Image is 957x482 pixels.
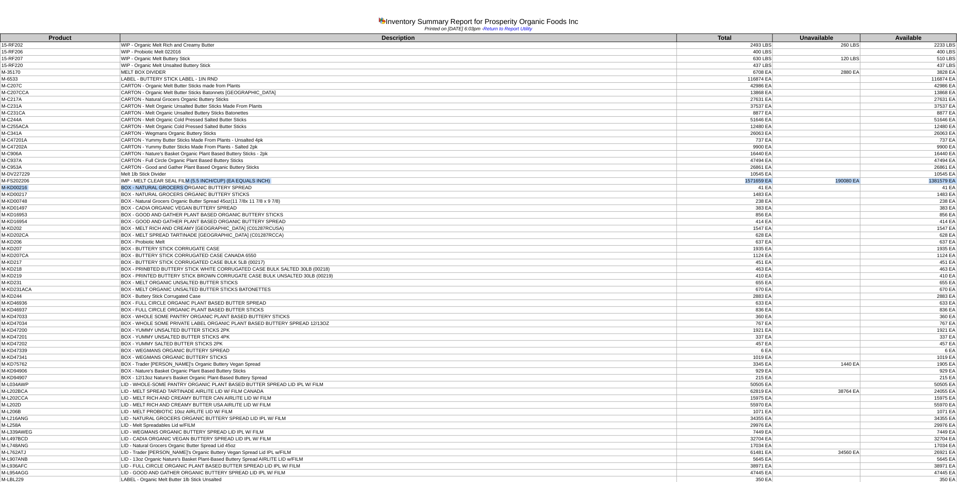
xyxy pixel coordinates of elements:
[0,443,120,449] td: M-L748ANG
[120,429,677,436] td: LID - WEGMANS ORGANIC BUTTERY SPREAD LID IPL W/ FILM
[861,422,957,429] td: 29976 EA
[120,110,677,117] td: CARTON - Melt Organic Unsalted Buttery Sticks Batonettes
[677,348,773,354] td: 6 EA
[120,273,677,280] td: BOX - PRINTED BUTTERY STICK BROWN CORRUGATE CASE BULK UNSALTED 30LB (00219)
[0,293,120,300] td: M-KD244
[861,327,957,334] td: 1921 EA
[677,266,773,273] td: 463 EA
[120,49,677,56] td: WIP - Probiotic Melt 022016
[120,402,677,409] td: LID - MELT RICH AND CREAMY BUTTER USA AIRLITE LID W/ FILM
[677,124,773,130] td: 12480 EA
[120,191,677,198] td: BOX - NATURAL GROCERS ORGANIC BUTTERY STICKS
[677,56,773,62] td: 630 LBS
[861,225,957,232] td: 1547 EA
[0,239,120,246] td: M-KD206
[773,69,861,76] td: 2880 EA
[120,409,677,415] td: LID - MELT PROBIOTIC 10oz AIRLITE LID W/ FILM
[0,103,120,110] td: M-C231A
[861,164,957,171] td: 26861 EA
[677,110,773,117] td: 8877 EA
[120,185,677,191] td: BOX - NATURAL GROCERS ORGANIC BUTTERY SPREAD
[120,354,677,361] td: BOX - WEGMANS ORGANIC BUTTERY STICKS
[0,436,120,443] td: M-L497BCD
[677,76,773,83] td: 116874 EA
[677,34,773,42] th: Total
[120,382,677,388] td: LID - WHOLE-SOME PANTRY ORGANIC PLANT BASED BUTTER SPREAD LID IPL W/ FILM
[861,219,957,225] td: 414 EA
[0,402,120,409] td: M-L202D
[861,137,957,144] td: 737 EA
[677,327,773,334] td: 1921 EA
[861,191,957,198] td: 1483 EA
[677,144,773,151] td: 9900 EA
[120,320,677,327] td: BOX - WHOLE SOME PRIVATE LABEL ORGANIC PLANT BASED BUTTERY SPREAD 12/13OZ
[677,300,773,307] td: 633 EA
[120,449,677,456] td: LID - Trader [PERSON_NAME]'s Organic Buttery Vegan Spread Lid IPL w/FILM
[677,409,773,415] td: 1071 EA
[120,415,677,422] td: LID - NATURAL GROCERS ORGANIC BUTTERY SPREAD LID IPL W/ FILM
[120,375,677,382] td: BOX - 12/13oz Nature's Basket Organic Plant-Based Buttery Spread
[0,286,120,293] td: M-KD231ACA
[379,17,386,24] img: graph.gif
[677,449,773,456] td: 61481 EA
[0,49,120,56] td: 15-RF206
[120,96,677,103] td: CARTON - Natural Grocers Organic Buttery Sticks
[861,436,957,443] td: 32704 EA
[0,164,120,171] td: M-C953A
[120,76,677,83] td: LABEL - BUTTERY STICK LABEL - 1IN RND
[120,307,677,314] td: BOX - FULL CIRCLE ORGANIC PLANT BASED BUTTER STICKS
[0,90,120,96] td: M-C207CCA
[861,415,957,422] td: 34355 EA
[861,293,957,300] td: 2883 EA
[677,157,773,164] td: 47494 EA
[861,246,957,253] td: 1935 EA
[677,62,773,69] td: 437 LBS
[0,76,120,83] td: M-6533
[0,320,120,327] td: M-KD47034
[483,26,532,32] a: Return to Report Utility
[861,402,957,409] td: 55970 EA
[677,436,773,443] td: 32704 EA
[861,130,957,137] td: 26063 EA
[677,137,773,144] td: 737 EA
[861,110,957,117] td: 8877 EA
[677,103,773,110] td: 37537 EA
[677,205,773,212] td: 383 EA
[773,178,861,185] td: 190080 EA
[120,164,677,171] td: CARTON - Good and Gather Plant Based Organic Buttery Sticks
[677,259,773,266] td: 451 EA
[677,293,773,300] td: 2883 EA
[0,144,120,151] td: M-C47202A
[120,171,677,178] td: Melt 1lb Stick Divider
[861,124,957,130] td: 12480 EA
[0,246,120,253] td: M-KD207
[120,42,677,49] td: WIP - Organic Melt Rich and Creamy Butter
[861,443,957,449] td: 17034 EA
[773,449,861,456] td: 34560 EA
[677,178,773,185] td: 1571659 EA
[0,341,120,348] td: M-KD47202
[677,130,773,137] td: 26063 EA
[0,300,120,307] td: M-KD46936
[677,239,773,246] td: 637 EA
[861,341,957,348] td: 457 EA
[0,117,120,124] td: M-C244A
[120,470,677,477] td: LID - GOOD AND GATHER ORGANIC BUTTERY SPREAD LID IPL W/ FILM
[120,137,677,144] td: CARTON - Yummy Butter Sticks Made From Plants - Unsalted 4pk
[677,361,773,368] td: 3345 EA
[677,117,773,124] td: 51646 EA
[677,422,773,429] td: 29976 EA
[120,388,677,395] td: LID - MELT SPREAD TARTINADE AIRLITE LID W/ FILM CANADA
[773,42,861,49] td: 260 LBS
[677,280,773,286] td: 655 EA
[0,361,120,368] td: M-KD75762
[677,320,773,327] td: 767 EA
[677,232,773,239] td: 628 EA
[120,456,677,463] td: LID - 13oz Organic Nature's Basket Plant-Based Buttery Spread AIRLITE LID w/FILM
[120,422,677,429] td: LID - Melt Spreadables Lid w/FILM
[0,157,120,164] td: M-C937A
[0,130,120,137] td: M-C341A
[861,69,957,76] td: 3828 EA
[0,375,120,382] td: M-KD94907
[120,130,677,137] td: CARTON - Wegmans Organic Buttery Sticks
